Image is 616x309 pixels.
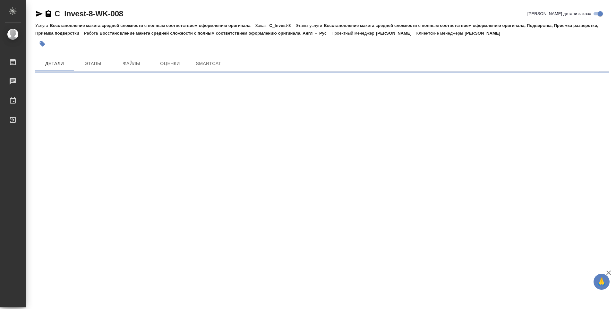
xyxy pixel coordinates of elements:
button: Скопировать ссылку для ЯМессенджера [35,10,43,18]
span: Этапы [78,60,108,68]
p: Этапы услуги [295,23,324,28]
span: SmartCat [193,60,224,68]
p: C_Invest-8 [269,23,295,28]
p: Заказ: [255,23,269,28]
p: [PERSON_NAME] [465,31,505,36]
button: Добавить тэг [35,37,49,51]
button: Скопировать ссылку [45,10,52,18]
p: Клиентские менеджеры [416,31,465,36]
p: Услуга [35,23,50,28]
span: Детали [39,60,70,68]
p: [PERSON_NAME] [376,31,416,36]
a: C_Invest-8-WK-008 [55,9,123,18]
button: 🙏 [594,274,610,290]
p: Работа [84,31,100,36]
span: 🙏 [596,275,607,288]
span: Оценки [155,60,185,68]
span: Файлы [116,60,147,68]
p: Проектный менеджер [331,31,376,36]
p: Восстановление макета средней сложности с полным соответствием оформлению оригинала [50,23,255,28]
p: Восстановление макета средней сложности с полным соответствием оформлению оригинала, Англ → Рус [99,31,331,36]
span: [PERSON_NAME] детали заказа [527,11,591,17]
